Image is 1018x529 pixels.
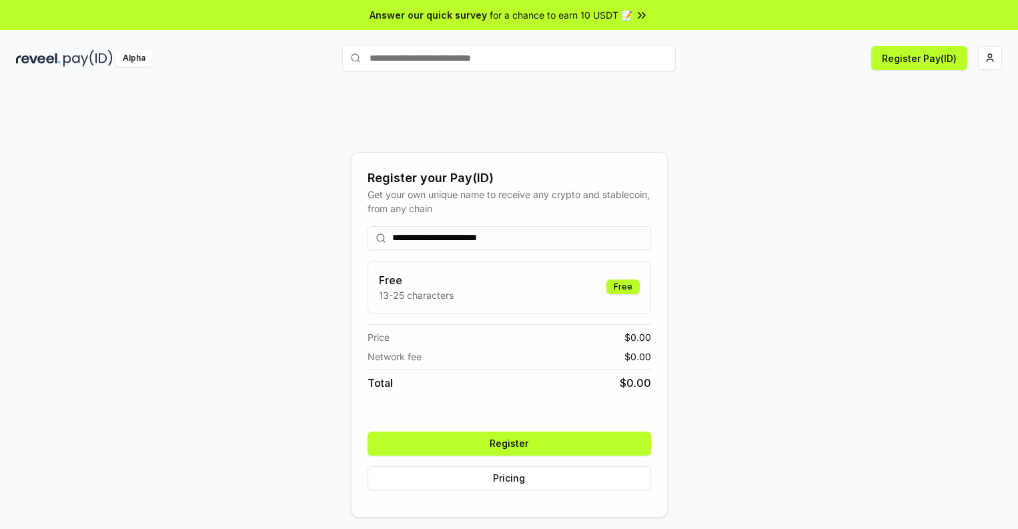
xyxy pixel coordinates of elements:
[606,280,640,294] div: Free
[115,50,153,67] div: Alpha
[368,375,393,391] span: Total
[368,330,390,344] span: Price
[16,50,61,67] img: reveel_dark
[379,288,454,302] p: 13-25 characters
[370,8,487,22] span: Answer our quick survey
[63,50,113,67] img: pay_id
[368,187,651,215] div: Get your own unique name to receive any crypto and stablecoin, from any chain
[379,272,454,288] h3: Free
[368,169,651,187] div: Register your Pay(ID)
[490,8,632,22] span: for a chance to earn 10 USDT 📝
[620,375,651,391] span: $ 0.00
[624,350,651,364] span: $ 0.00
[871,46,967,70] button: Register Pay(ID)
[368,432,651,456] button: Register
[624,330,651,344] span: $ 0.00
[368,350,422,364] span: Network fee
[368,466,651,490] button: Pricing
